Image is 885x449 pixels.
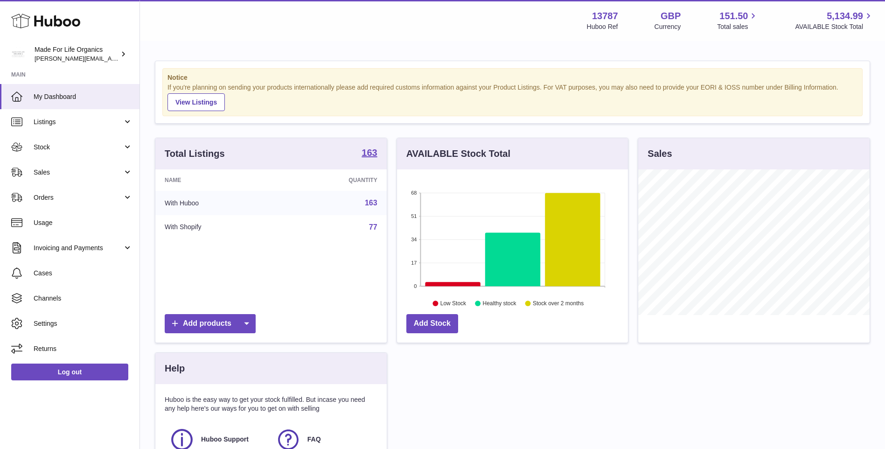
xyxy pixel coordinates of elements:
div: Currency [655,22,681,31]
th: Quantity [280,169,386,191]
a: View Listings [167,93,225,111]
h3: Help [165,362,185,375]
div: Made For Life Organics [35,45,118,63]
a: 163 [362,148,377,159]
span: [PERSON_NAME][EMAIL_ADDRESS][PERSON_NAME][DOMAIN_NAME] [35,55,237,62]
span: Invoicing and Payments [34,244,123,253]
span: Stock [34,143,123,152]
span: Sales [34,168,123,177]
span: AVAILABLE Stock Total [795,22,874,31]
a: 77 [369,223,377,231]
text: 51 [411,213,417,219]
text: Stock over 2 months [533,300,584,307]
h3: AVAILABLE Stock Total [406,147,510,160]
strong: Notice [167,73,857,82]
a: Log out [11,364,128,380]
span: Usage [34,218,132,227]
div: Huboo Ref [587,22,618,31]
span: Huboo Support [201,435,249,444]
text: Healthy stock [482,300,516,307]
text: 17 [411,260,417,266]
a: 5,134.99 AVAILABLE Stock Total [795,10,874,31]
span: My Dashboard [34,92,132,101]
text: Low Stock [440,300,467,307]
th: Name [155,169,280,191]
span: Settings [34,319,132,328]
span: Total sales [717,22,759,31]
span: Cases [34,269,132,278]
h3: Total Listings [165,147,225,160]
span: Channels [34,294,132,303]
span: FAQ [307,435,321,444]
p: Huboo is the easy way to get your stock fulfilled. But incase you need any help here's our ways f... [165,395,377,413]
a: Add Stock [406,314,458,333]
a: 163 [365,199,377,207]
td: With Shopify [155,215,280,239]
h3: Sales [648,147,672,160]
a: 151.50 Total sales [717,10,759,31]
span: Returns [34,344,132,353]
text: 34 [411,237,417,242]
div: If you're planning on sending your products internationally please add required customs informati... [167,83,857,111]
text: 68 [411,190,417,196]
td: With Huboo [155,191,280,215]
strong: GBP [661,10,681,22]
a: Add products [165,314,256,333]
span: Orders [34,193,123,202]
img: geoff.winwood@madeforlifeorganics.com [11,47,25,61]
strong: 163 [362,148,377,157]
strong: 13787 [592,10,618,22]
span: Listings [34,118,123,126]
text: 0 [414,283,417,289]
span: 5,134.99 [827,10,863,22]
span: 151.50 [719,10,748,22]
